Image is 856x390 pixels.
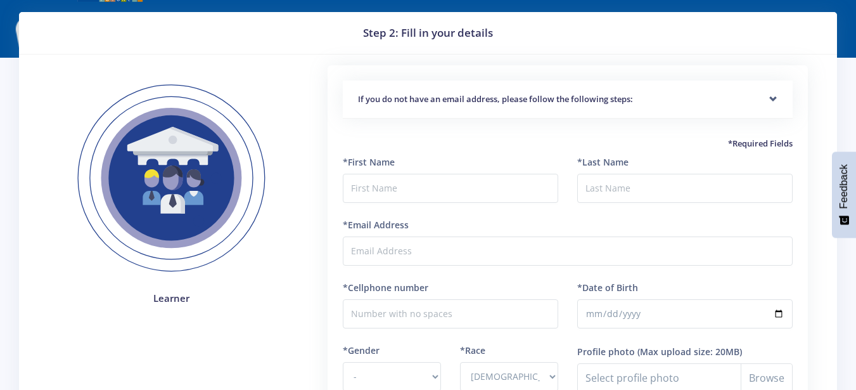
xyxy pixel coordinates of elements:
label: Profile photo [577,345,635,358]
label: *Date of Birth [577,281,638,294]
img: Learner [58,65,284,292]
label: (Max upload size: 20MB) [637,345,742,358]
h3: Step 2: Fill in your details [34,25,822,41]
label: *Gender [343,344,380,357]
label: *Last Name [577,155,629,169]
button: Feedback - Show survey [832,152,856,238]
h4: Learner [58,291,284,306]
input: First Name [343,174,558,203]
h5: If you do not have an email address, please follow the following steps: [358,93,777,106]
span: Feedback [838,164,850,209]
label: *Race [460,344,485,357]
input: Email Address [343,237,793,266]
input: Number with no spaces [343,299,558,328]
label: *Email Address [343,218,409,231]
label: *First Name [343,155,395,169]
input: Last Name [577,174,793,203]
label: *Cellphone number [343,281,428,294]
h5: *Required Fields [343,138,793,150]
